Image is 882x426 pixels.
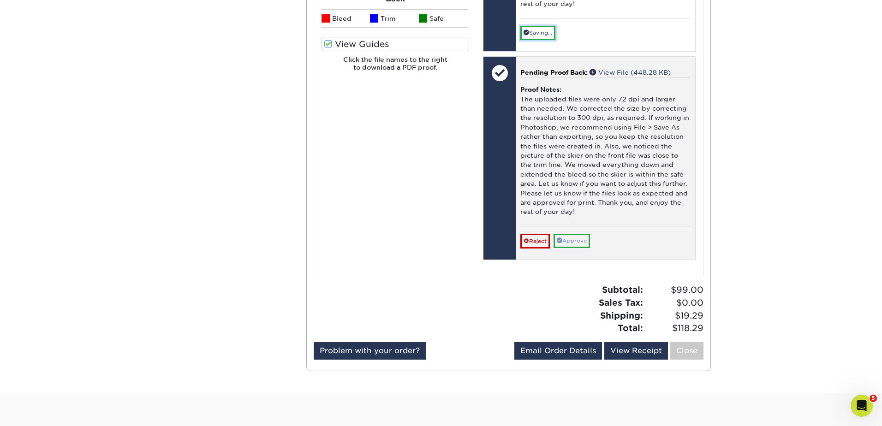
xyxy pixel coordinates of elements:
iframe: Intercom live chat [851,395,873,417]
li: Trim [370,9,419,28]
a: Problem with your order? [314,342,426,360]
strong: Shipping: [600,310,643,320]
a: Approve [554,234,590,248]
span: $99.00 [646,284,703,296]
a: View Receipt [604,342,668,360]
strong: Subtotal: [602,284,643,295]
a: Email Order Details [514,342,602,360]
span: $118.29 [646,322,703,335]
div: The uploaded files were only 72 dpi and larger than needed. We corrected the size by correcting t... [520,77,691,226]
a: Close [670,342,703,360]
span: $0.00 [646,296,703,309]
li: Safe [419,9,468,28]
span: Pending Proof Back: [520,69,588,76]
li: Bleed [322,9,370,28]
span: 5 [870,395,877,402]
a: Saving... [520,26,555,40]
label: View Guides [322,37,470,51]
span: $19.29 [646,309,703,322]
strong: Proof Notes: [520,86,561,93]
strong: Total: [618,323,643,333]
h6: Click the file names to the right to download a PDF proof. [322,56,470,78]
a: Reject [520,234,550,248]
strong: Sales Tax: [599,297,643,308]
a: View File (448.28 KB) [590,69,671,76]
